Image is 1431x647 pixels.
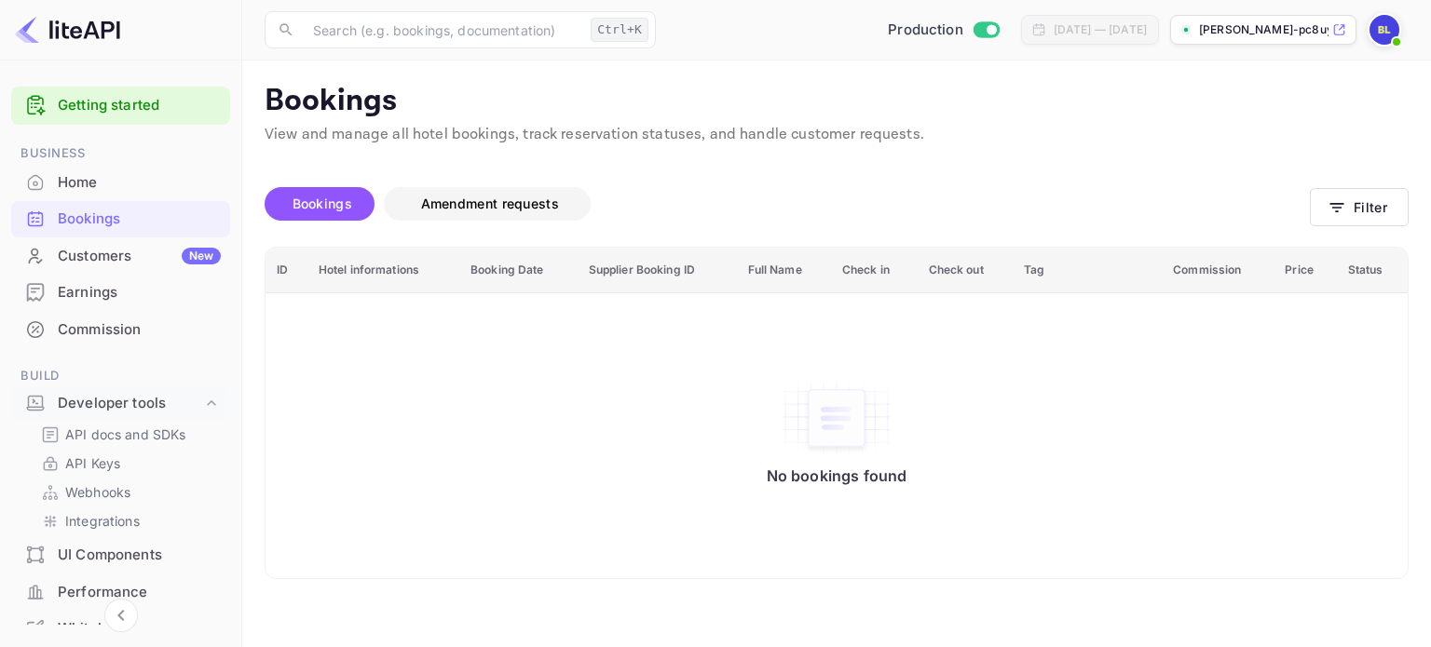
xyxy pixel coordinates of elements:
[880,20,1006,41] div: Switch to Sandbox mode
[11,238,230,275] div: CustomersNew
[1337,248,1408,293] th: Status
[58,282,221,303] div: Earnings
[58,209,221,230] div: Bookings
[11,387,230,420] div: Developer tools
[41,453,215,473] a: API Keys
[15,15,120,45] img: LiteAPI logo
[781,379,893,457] img: No bookings found
[293,195,352,211] span: Bookings
[265,83,1409,120] p: Bookings
[58,95,221,116] a: Getting started
[1162,248,1274,293] th: Commission
[591,18,648,42] div: Ctrl+K
[34,479,223,505] div: Webhooks
[11,537,230,572] a: UI Components
[65,482,130,502] p: Webhooks
[11,275,230,309] a: Earnings
[11,165,230,199] a: Home
[41,482,215,502] a: Webhooks
[58,319,221,341] div: Commission
[11,275,230,311] div: Earnings
[65,425,186,444] p: API docs and SDKs
[1274,248,1336,293] th: Price
[1370,15,1399,45] img: Bidit LK
[1199,21,1329,38] p: [PERSON_NAME]-pc8uy.nuitee....
[767,466,907,485] p: No bookings found
[58,618,221,640] div: Whitelabel
[11,537,230,573] div: UI Components
[918,248,1014,293] th: Check out
[58,582,221,603] div: Performance
[34,450,223,477] div: API Keys
[1310,188,1409,226] button: Filter
[11,87,230,125] div: Getting started
[11,366,230,386] span: Build
[265,124,1409,146] p: View and manage all hotel bookings, track reservation statuses, and handle customer requests.
[58,393,202,414] div: Developer tools
[265,187,1310,221] div: account-settings tabs
[11,312,230,346] a: Commission
[11,201,230,237] div: Bookings
[459,248,578,293] th: Booking Date
[41,511,215,531] a: Integrations
[266,248,307,293] th: ID
[302,11,583,48] input: Search (e.g. bookings, documentation)
[578,248,737,293] th: Supplier Booking ID
[11,611,230,645] a: Whitelabel
[11,574,230,609] a: Performance
[11,201,230,236] a: Bookings
[11,165,230,201] div: Home
[104,599,138,632] button: Collapse navigation
[307,248,459,293] th: Hotel informations
[11,312,230,348] div: Commission
[737,248,831,293] th: Full Name
[65,453,120,473] p: API Keys
[11,143,230,164] span: Business
[58,246,221,267] div: Customers
[58,545,221,566] div: UI Components
[421,195,559,211] span: Amendment requests
[11,238,230,273] a: CustomersNew
[1013,248,1162,293] th: Tag
[34,507,223,534] div: Integrations
[182,248,221,264] div: New
[65,511,140,531] p: Integrations
[11,574,230,611] div: Performance
[41,425,215,444] a: API docs and SDKs
[888,20,963,41] span: Production
[831,248,918,293] th: Check in
[34,421,223,448] div: API docs and SDKs
[58,172,221,194] div: Home
[1054,21,1147,38] div: [DATE] — [DATE]
[266,248,1408,578] table: booking table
